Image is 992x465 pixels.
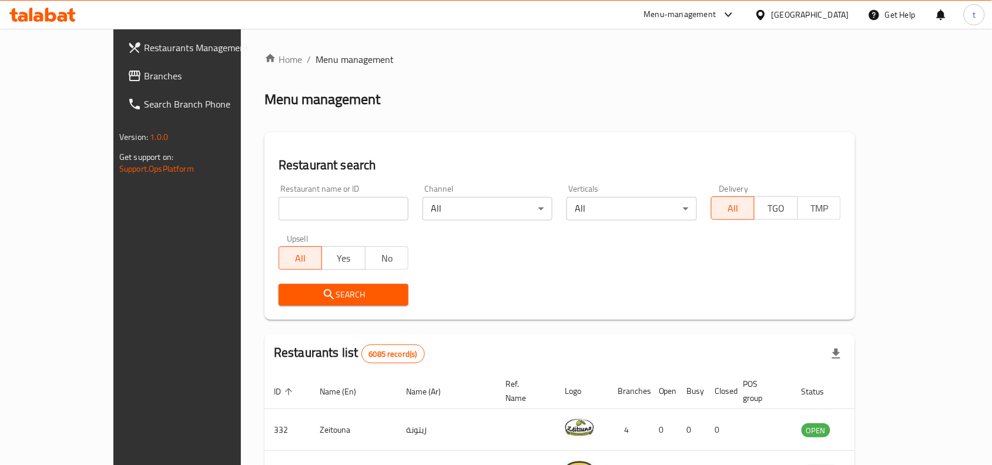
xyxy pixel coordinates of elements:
th: Closed [706,373,734,409]
button: Yes [321,246,365,270]
span: Status [802,384,840,399]
span: Get support on: [119,149,173,165]
button: All [279,246,322,270]
div: Export file [822,340,850,368]
th: Busy [678,373,706,409]
img: Zeitouna [565,413,594,442]
td: 332 [264,409,310,451]
td: 4 [608,409,649,451]
button: TMP [797,196,841,220]
td: 0 [706,409,734,451]
div: [GEOGRAPHIC_DATA] [772,8,849,21]
a: Home [264,52,302,66]
span: t [973,8,976,21]
span: Menu management [316,52,394,66]
th: Logo [555,373,608,409]
span: 1.0.0 [150,129,168,145]
input: Search for restaurant name or ID.. [279,197,408,220]
span: 6085 record(s) [362,349,424,360]
button: TGO [754,196,797,220]
a: Restaurants Management [118,34,279,62]
span: Search Branch Phone [144,97,270,111]
td: 0 [649,409,678,451]
span: Search [288,287,399,302]
span: TGO [759,200,793,217]
span: Restaurants Management [144,41,270,55]
td: Zeitouna [310,409,397,451]
span: No [370,250,404,267]
div: Menu-management [644,8,716,22]
span: TMP [803,200,836,217]
nav: breadcrumb [264,52,855,66]
button: No [365,246,408,270]
span: OPEN [802,424,830,437]
td: زيتونة [397,409,496,451]
div: All [423,197,552,220]
a: Branches [118,62,279,90]
div: All [567,197,696,220]
span: Ref. Name [505,377,541,405]
span: Name (Ar) [406,384,456,399]
div: OPEN [802,423,830,437]
th: Open [649,373,678,409]
span: Yes [327,250,360,267]
span: Name (En) [320,384,371,399]
th: Branches [608,373,649,409]
label: Upsell [287,235,309,243]
label: Delivery [719,185,749,193]
span: All [716,200,750,217]
button: Search [279,284,408,306]
span: All [284,250,317,267]
span: Branches [144,69,270,83]
span: Version: [119,129,148,145]
h2: Menu management [264,90,380,109]
a: Support.OpsPlatform [119,161,194,176]
td: 0 [678,409,706,451]
button: All [711,196,755,220]
div: Total records count [361,344,425,363]
h2: Restaurants list [274,344,425,363]
li: / [307,52,311,66]
span: POS group [743,377,778,405]
h2: Restaurant search [279,156,841,174]
a: Search Branch Phone [118,90,279,118]
span: ID [274,384,296,399]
